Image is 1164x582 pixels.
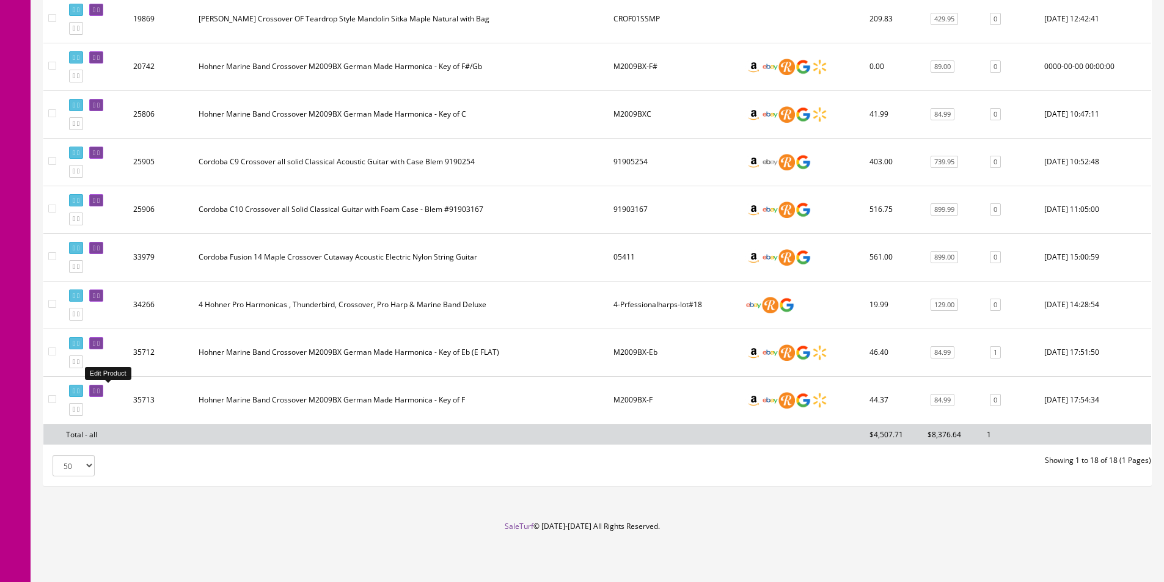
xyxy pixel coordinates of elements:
a: 0 [990,251,1001,264]
td: 41.99 [865,90,923,138]
td: 1 [982,424,1039,445]
img: amazon [745,249,762,266]
img: amazon [745,392,762,409]
a: SaleTurf [505,521,533,531]
td: $4,507.71 [865,424,923,445]
img: google_shopping [795,202,811,218]
td: 4-Prfessionalharps-lot#18 [609,281,741,329]
td: 25905 [128,138,194,186]
img: google_shopping [795,249,811,266]
img: reverb [778,154,795,170]
td: 4 Hohner Pro Harmonicas , Thunderbird, Crossover, Pro Harp & Marine Band Deluxe [194,281,609,329]
td: Total - all [61,424,128,445]
img: ebay [762,202,778,218]
img: google_shopping [795,344,811,361]
img: google_shopping [795,106,811,123]
td: 2021-01-14 10:47:11 [1039,90,1151,138]
a: 1 [990,346,1001,359]
td: M2009BX-Eb [609,329,741,376]
td: 35712 [128,329,194,376]
td: 19.99 [865,281,923,329]
td: Hohner Marine Band Crossover M2009BX German Made Harmonica - Key of F [194,376,609,424]
img: walmart [811,59,828,75]
td: 2023-06-01 14:28:54 [1039,281,1151,329]
img: google_shopping [795,59,811,75]
td: 20742 [128,43,194,90]
img: ebay [762,154,778,170]
img: ebay [762,392,778,409]
td: Hohner Marine Band Crossover M2009BX German Made Harmonica - Key of F#/Gb [194,43,609,90]
td: 46.40 [865,329,923,376]
img: amazon [745,59,762,75]
img: reverb [778,392,795,409]
td: 91903167 [609,186,741,233]
td: 561.00 [865,233,923,281]
td: 516.75 [865,186,923,233]
img: reverb [778,249,795,266]
a: 739.95 [931,156,958,169]
a: 0 [990,108,1001,121]
td: 91905254 [609,138,741,186]
td: 0000-00-00 00:00:00 [1039,43,1151,90]
td: 25806 [128,90,194,138]
a: 0 [990,13,1001,26]
td: M2009BX-F# [609,43,741,90]
div: Edit Product [85,367,131,380]
img: amazon [745,154,762,170]
img: reverb [762,297,778,313]
td: $8,376.64 [923,424,982,445]
img: ebay [762,106,778,123]
td: 2023-08-22 17:54:34 [1039,376,1151,424]
td: 25906 [128,186,194,233]
img: reverb [778,106,795,123]
a: 0 [990,394,1001,407]
img: reverb [778,202,795,218]
div: Showing 1 to 18 of 18 (1 Pages) [598,455,1161,466]
td: Hohner Marine Band Crossover M2009BX German Made Harmonica - Key of C [194,90,609,138]
td: 2021-01-21 11:05:00 [1039,186,1151,233]
img: amazon [745,202,762,218]
td: 2023-08-22 17:51:50 [1039,329,1151,376]
a: 0 [990,299,1001,311]
td: 44.37 [865,376,923,424]
td: 05411 [609,233,741,281]
td: M2009BXC [609,90,741,138]
td: 0.00 [865,43,923,90]
td: Hohner Marine Band Crossover M2009BX German Made Harmonica - Key of Eb (E FLAT) [194,329,609,376]
a: 899.99 [931,203,958,216]
img: ebay [762,249,778,266]
img: google_shopping [795,392,811,409]
td: Cordoba Fusion 14 Maple Crossover Cutaway Acoustic Electric Nylon String Guitar [194,233,609,281]
img: google_shopping [778,297,795,313]
a: 0 [990,203,1001,216]
td: 34266 [128,281,194,329]
td: Cordoba C9 Crossover all solid Classical Acoustic Guitar with Case Blem 9190254 [194,138,609,186]
a: 429.95 [931,13,958,26]
a: 0 [990,156,1001,169]
img: reverb [778,59,795,75]
img: ebay [762,59,778,75]
img: amazon [745,106,762,123]
a: 89.00 [931,60,954,73]
td: 33979 [128,233,194,281]
a: 0 [990,60,1001,73]
img: reverb [778,344,795,361]
img: amazon [745,344,762,361]
img: walmart [811,392,828,409]
img: ebay [745,297,762,313]
a: 84.99 [931,346,954,359]
td: 2023-05-11 15:00:59 [1039,233,1151,281]
td: 2021-01-21 10:52:48 [1039,138,1151,186]
a: 84.99 [931,394,954,407]
td: M2009BX-F [609,376,741,424]
img: google_shopping [795,154,811,170]
td: 403.00 [865,138,923,186]
img: ebay [762,344,778,361]
a: 899.00 [931,251,958,264]
img: walmart [811,106,828,123]
td: 35713 [128,376,194,424]
img: walmart [811,344,828,361]
td: Cordoba C10 Crossover all Solid Classical Guitar with Foam Case - Blem #91903167 [194,186,609,233]
a: 84.99 [931,108,954,121]
a: 129.00 [931,299,958,311]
